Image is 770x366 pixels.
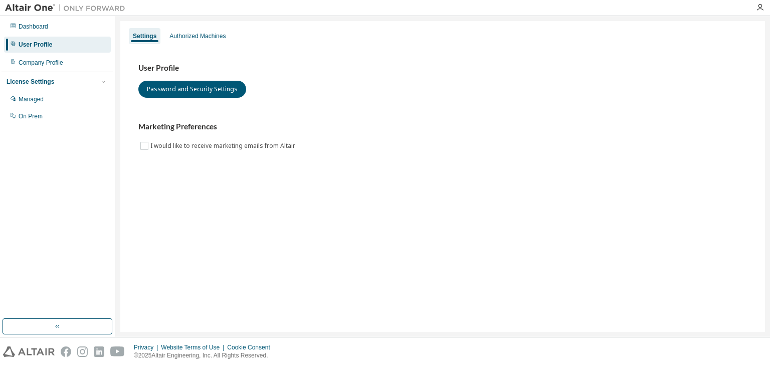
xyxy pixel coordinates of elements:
div: License Settings [7,78,54,86]
label: I would like to receive marketing emails from Altair [150,140,297,152]
div: Authorized Machines [169,32,226,40]
img: linkedin.svg [94,346,104,357]
button: Password and Security Settings [138,81,246,98]
img: youtube.svg [110,346,125,357]
h3: Marketing Preferences [138,122,747,132]
div: Company Profile [19,59,63,67]
img: instagram.svg [77,346,88,357]
div: Settings [133,32,156,40]
div: Privacy [134,343,161,351]
img: Altair One [5,3,130,13]
div: On Prem [19,112,43,120]
div: Managed [19,95,44,103]
img: facebook.svg [61,346,71,357]
img: altair_logo.svg [3,346,55,357]
div: Cookie Consent [227,343,276,351]
div: Dashboard [19,23,48,31]
p: © 2025 Altair Engineering, Inc. All Rights Reserved. [134,351,276,360]
div: Website Terms of Use [161,343,227,351]
div: User Profile [19,41,52,49]
h3: User Profile [138,63,747,73]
